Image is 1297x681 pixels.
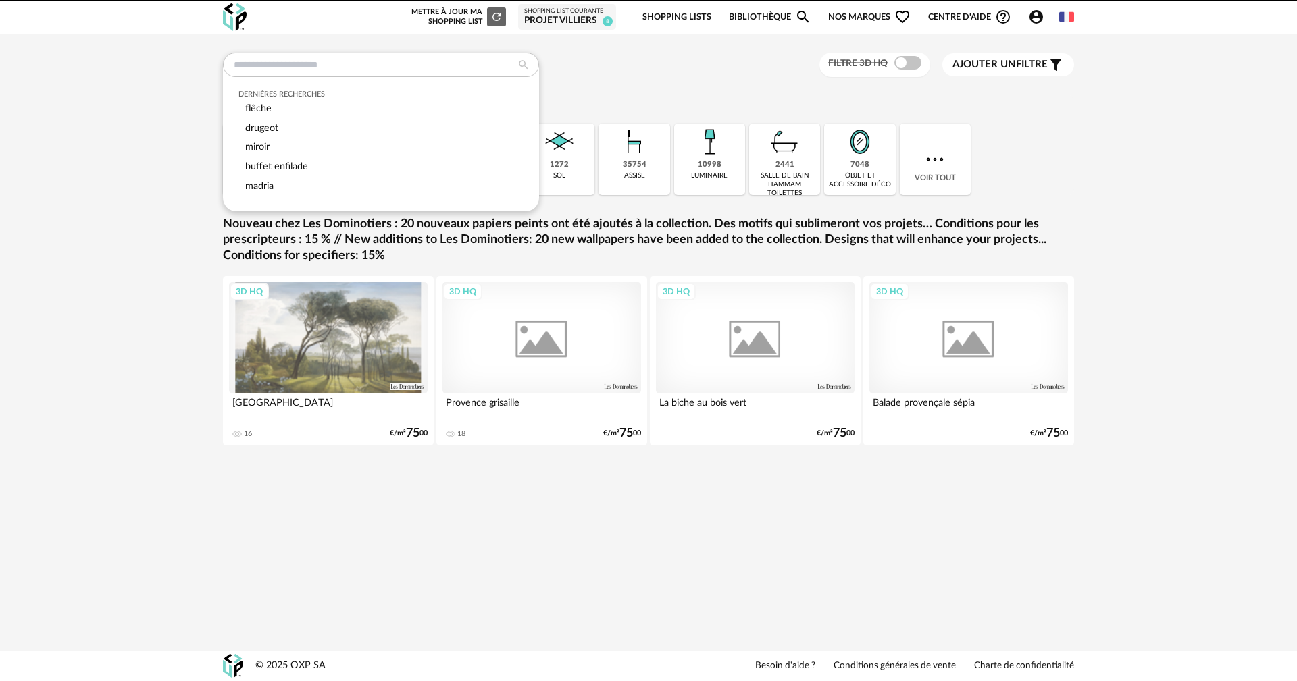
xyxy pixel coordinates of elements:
[490,13,503,20] span: Refresh icon
[223,276,434,445] a: 3D HQ [GEOGRAPHIC_DATA] 16 €/m²7500
[974,660,1074,672] a: Charte de confidentialité
[245,161,308,171] span: buffet enfilade
[245,103,272,113] span: flêche
[928,9,1011,25] span: Centre d'aideHelp Circle Outline icon
[230,283,269,300] div: 3D HQ
[942,53,1074,76] button: Ajouter unfiltre Filter icon
[229,393,428,420] div: [GEOGRAPHIC_DATA]
[623,160,646,170] div: 35754
[995,9,1011,25] span: Help Circle Outline icon
[524,7,610,16] div: Shopping List courante
[828,1,911,33] span: Nos marques
[698,160,721,170] div: 10998
[834,660,956,672] a: Conditions générales de vente
[1028,9,1044,25] span: Account Circle icon
[642,1,711,33] a: Shopping Lists
[245,142,270,152] span: miroir
[603,16,613,26] span: 8
[436,276,647,445] a: 3D HQ Provence grisaille 18 €/m²7500
[755,660,815,672] a: Besoin d'aide ?
[245,123,278,133] span: drugeot
[729,1,811,33] a: BibliothèqueMagnify icon
[828,171,891,189] div: objet et accessoire déco
[1046,429,1060,438] span: 75
[238,90,524,99] div: Dernières recherches
[223,217,1074,264] a: Nouveau chez Les Dominotiers : 20 nouveaux papiers peints ont été ajoutés à la collection. Des mo...
[409,7,506,26] div: Mettre à jour ma Shopping List
[657,283,696,300] div: 3D HQ
[223,654,243,678] img: OXP
[870,283,909,300] div: 3D HQ
[691,171,728,180] div: luminaire
[550,160,569,170] div: 1272
[245,181,274,191] span: madria
[553,171,565,180] div: sol
[894,9,911,25] span: Heart Outline icon
[603,429,641,438] div: €/m² 00
[624,171,645,180] div: assise
[541,124,578,160] img: Sol.png
[524,7,610,27] a: Shopping List courante PROJET VILLIERS 8
[952,59,1016,70] span: Ajouter un
[1048,57,1064,73] span: Filter icon
[869,393,1068,420] div: Balade provençale sépia
[406,429,419,438] span: 75
[850,160,869,170] div: 7048
[442,393,641,420] div: Provence grisaille
[817,429,855,438] div: €/m² 00
[1059,9,1074,24] img: fr
[795,9,811,25] span: Magnify icon
[833,429,846,438] span: 75
[1028,9,1050,25] span: Account Circle icon
[842,124,878,160] img: Miroir.png
[457,429,465,439] div: 18
[767,124,803,160] img: Salle%20de%20bain.png
[656,393,855,420] div: La biche au bois vert
[255,659,326,672] div: © 2025 OXP SA
[828,59,888,68] span: Filtre 3D HQ
[863,276,1074,445] a: 3D HQ Balade provençale sépia €/m²7500
[524,15,610,27] div: PROJET VILLIERS
[443,283,482,300] div: 3D HQ
[952,58,1048,72] span: filtre
[775,160,794,170] div: 2441
[390,429,428,438] div: €/m² 00
[619,429,633,438] span: 75
[900,124,971,195] div: Voir tout
[1030,429,1068,438] div: €/m² 00
[923,147,947,171] img: more.7b13dc1.svg
[650,276,861,445] a: 3D HQ La biche au bois vert €/m²7500
[691,124,728,160] img: Luminaire.png
[753,171,816,198] div: salle de bain hammam toilettes
[223,3,247,31] img: OXP
[616,124,653,160] img: Assise.png
[244,429,252,439] div: 16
